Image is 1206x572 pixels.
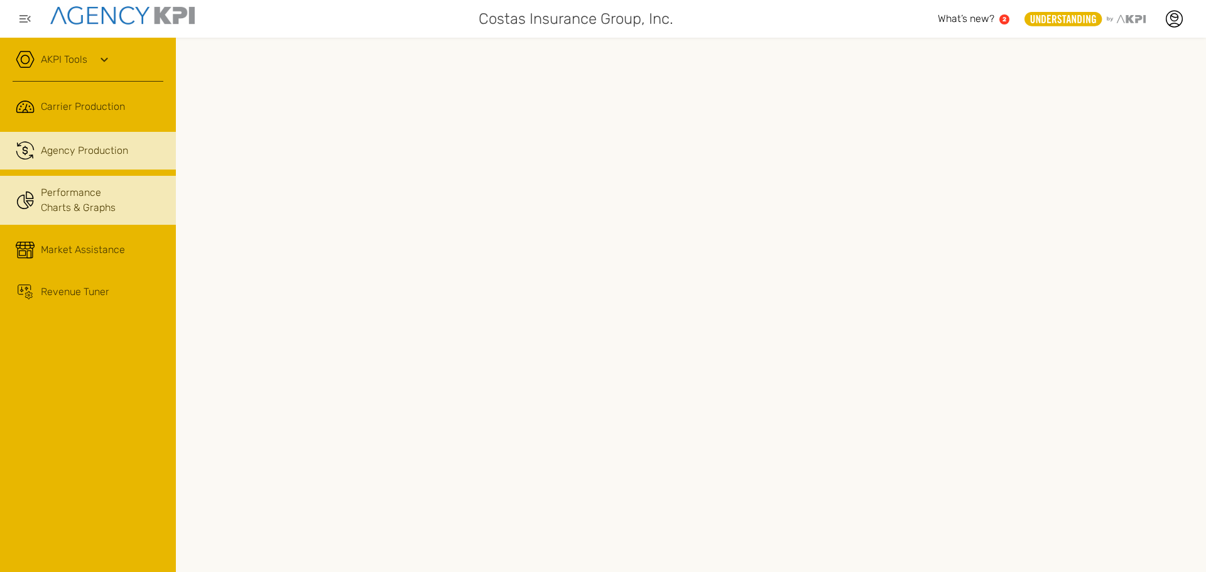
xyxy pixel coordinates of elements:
div: Revenue Tuner [41,284,109,299]
span: Agency Production [41,143,128,158]
img: agencykpi-logo-550x69-2d9e3fa8.png [50,6,195,24]
a: AKPI Tools [41,52,87,67]
span: What’s new? [938,13,994,24]
text: 2 [1002,16,1006,23]
div: Market Assistance [41,242,125,257]
a: 2 [999,14,1009,24]
span: Costas Insurance Group, Inc. [479,8,673,30]
span: Carrier Production [41,99,125,114]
